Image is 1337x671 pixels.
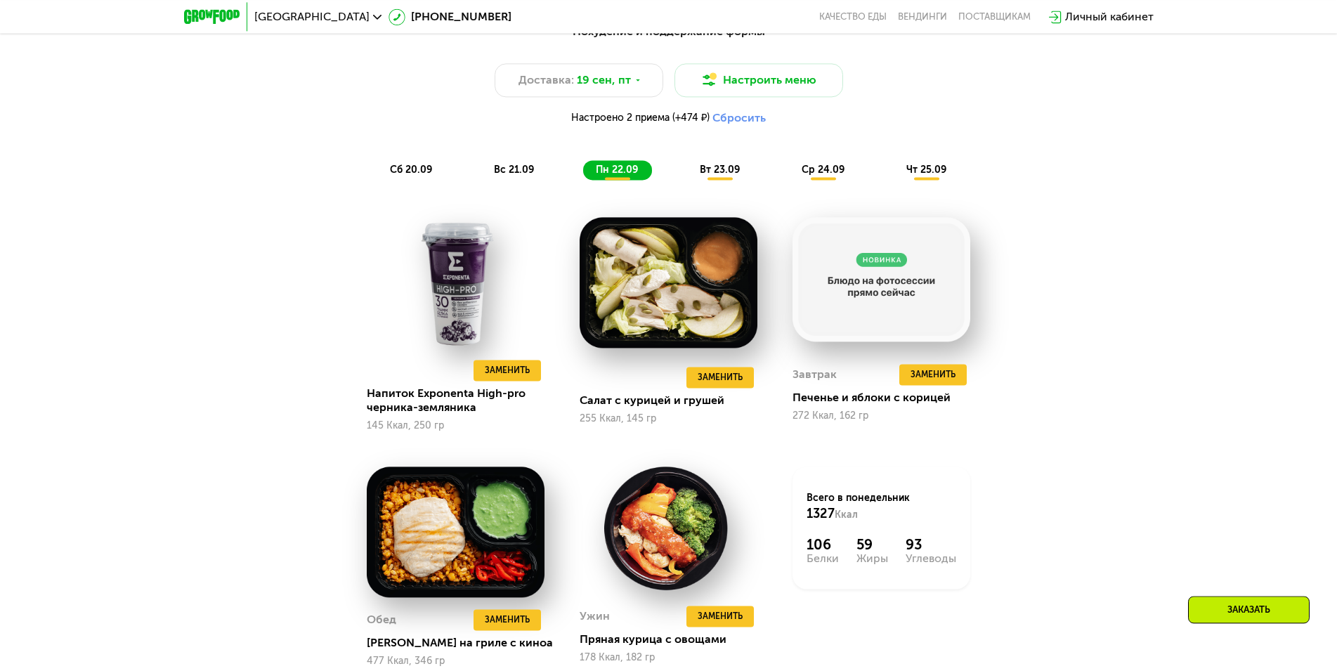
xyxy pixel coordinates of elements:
div: 106 [807,536,839,553]
a: Качество еды [819,11,887,22]
div: Ужин [580,606,610,627]
div: Обед [367,609,396,630]
div: 178 Ккал, 182 гр [580,652,757,663]
span: 19 сен, пт [577,72,631,89]
span: чт 25.09 [906,164,946,176]
div: Пряная курица с овощами [580,632,769,646]
button: Настроить меню [674,63,843,97]
div: 477 Ккал, 346 гр [367,656,544,667]
div: 272 Ккал, 162 гр [793,410,970,422]
span: Настроено 2 приема (+474 ₽) [571,113,710,123]
div: 145 Ккал, 250 гр [367,420,544,431]
div: Печенье и яблоки с корицей [793,391,981,405]
button: Заменить [686,367,754,388]
button: Заменить [686,606,754,627]
a: [PHONE_NUMBER] [389,8,511,25]
button: Заменить [474,360,541,381]
div: Напиток Exponenta High-pro черника-земляника [367,386,556,415]
div: 255 Ккал, 145 гр [580,413,757,424]
div: Белки [807,553,839,564]
span: Заменить [911,367,956,382]
div: поставщикам [958,11,1031,22]
span: Ккал [835,509,858,521]
div: Заказать [1188,596,1310,623]
span: ср 24.09 [802,164,844,176]
div: Личный кабинет [1065,8,1154,25]
div: Салат с курицей и грушей [580,393,769,408]
span: Заменить [698,609,743,623]
div: Завтрак [793,364,837,385]
span: Доставка: [519,72,574,89]
span: Заменить [485,363,530,377]
div: Жиры [856,553,888,564]
div: Всего в понедельник [807,491,956,522]
a: Вендинги [898,11,947,22]
div: Углеводы [906,553,956,564]
span: Заменить [485,613,530,627]
button: Заменить [899,364,967,385]
div: 93 [906,536,956,553]
button: Заменить [474,609,541,630]
span: сб 20.09 [390,164,432,176]
div: [PERSON_NAME] на гриле с киноа [367,636,556,650]
span: пн 22.09 [596,164,638,176]
span: 1327 [807,506,835,521]
span: вт 23.09 [700,164,740,176]
span: [GEOGRAPHIC_DATA] [254,11,370,22]
button: Сбросить [712,111,766,125]
div: 59 [856,536,888,553]
span: вс 21.09 [494,164,534,176]
span: Заменить [698,370,743,384]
